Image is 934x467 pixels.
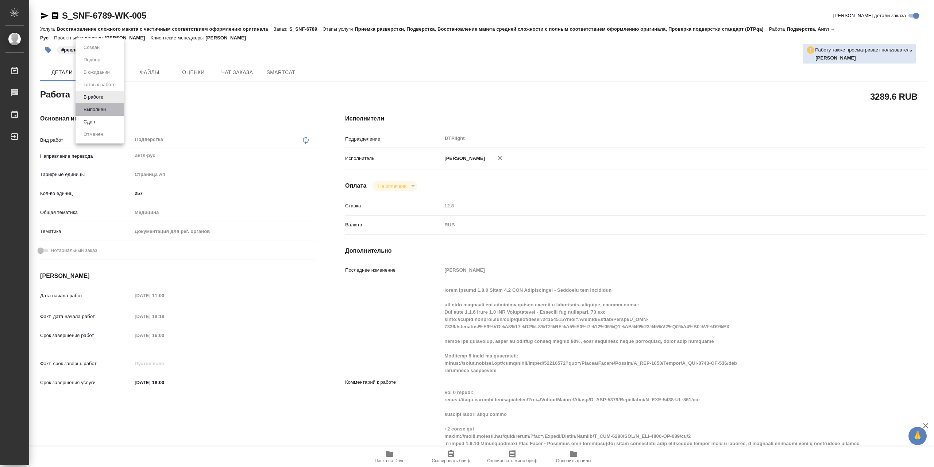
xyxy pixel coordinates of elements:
button: Выполнен [81,106,108,114]
button: Создан [81,43,102,51]
button: Сдан [81,118,97,126]
button: В работе [81,93,105,101]
button: Подбор [81,56,103,64]
button: В ожидании [81,68,112,76]
button: Отменен [81,130,105,138]
button: Готов к работе [81,81,118,89]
